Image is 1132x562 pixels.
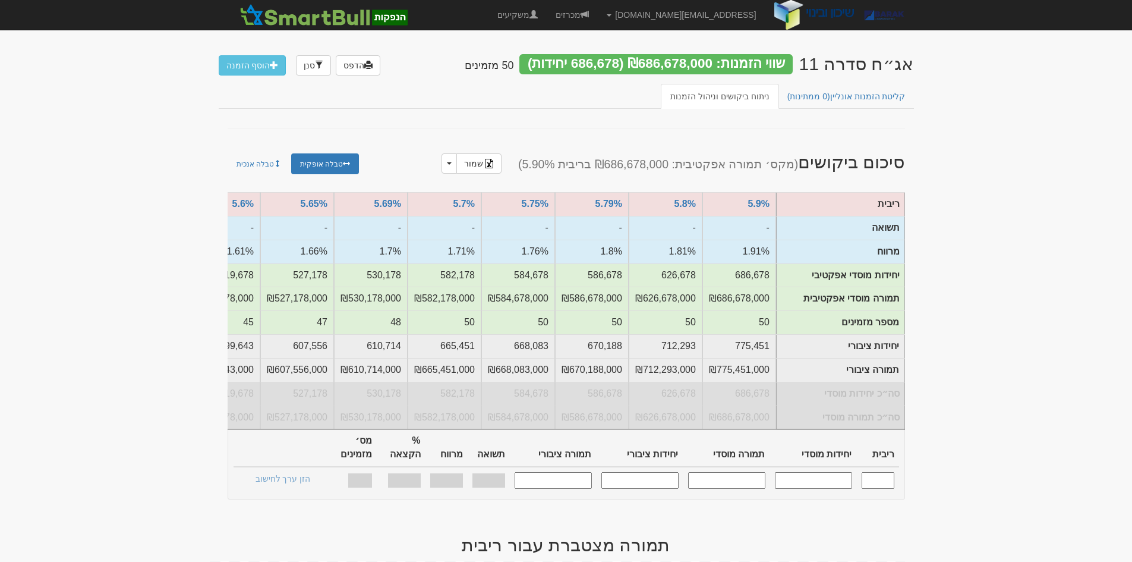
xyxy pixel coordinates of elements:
[408,216,481,240] td: תשואה
[748,199,769,209] a: 5.9%
[260,406,334,429] td: סה״כ תמורה
[456,153,502,174] a: שמור
[481,358,555,382] td: תמורה ציבורי
[702,382,776,406] td: סה״כ יחידות
[857,429,899,467] th: ריבית
[260,263,334,287] td: יחידות אפקטיבי
[629,216,702,240] td: תשואה
[778,84,915,109] a: קליטת הזמנות אונליין(0 ממתינות)
[408,287,481,310] td: תמורה אפקטיבית
[799,54,913,74] div: שיכון ובינוי בעמ - אג״ח (סדרה 11) - הנפקה לציבור
[481,263,555,287] td: יחידות אפקטיבי
[296,55,331,76] a: סנן
[453,199,474,209] a: 5.7%
[408,406,481,429] td: סה״כ תמורה
[260,310,334,334] td: מספר מזמינים
[334,406,408,429] td: סה״כ תמורה
[597,429,683,467] th: יחידות ציבורי
[481,334,555,358] td: יחידות ציבורי
[425,429,468,467] th: מרווח
[702,358,776,382] td: תמורה ציבורי
[555,406,629,429] td: סה״כ תמורה
[260,216,334,240] td: תשואה
[776,287,904,311] td: תמורה מוסדי אפקטיבית
[334,310,408,334] td: מספר מזמינים
[776,358,904,382] td: תמורה ציבורי
[522,199,548,209] a: 5.75%
[408,240,481,263] td: מרווח
[334,334,408,358] td: יחידות ציבורי
[702,287,776,310] td: תמורה אפקטיבית
[629,358,702,382] td: תמורה ציבורי
[228,153,290,174] a: טבלה אנכית
[291,153,359,174] a: טבלה אופקית
[776,192,904,216] td: ריבית
[683,429,770,467] th: תמורה מוסדי
[481,216,555,240] td: תשואה
[555,334,629,358] td: יחידות ציבורי
[776,240,904,263] td: מרווח
[323,429,377,467] th: מס׳ מזמינים
[629,263,702,287] td: יחידות אפקטיבי
[776,216,904,240] td: תשואה
[481,310,555,334] td: מספר מזמינים
[465,60,513,72] h4: 50 מזמינים
[334,216,408,240] td: תשואה
[481,382,555,406] td: סה״כ יחידות
[629,334,702,358] td: יחידות ציבורי
[702,334,776,358] td: יחידות ציבורי
[629,382,702,406] td: סה״כ יחידות
[484,159,494,168] img: excel-file-black.png
[334,358,408,382] td: תמורה ציבורי
[260,287,334,310] td: תמורה אפקטיבית
[232,199,254,209] a: 5.6%
[661,84,779,109] a: ניתוח ביקושים וניהול הזמנות
[519,54,793,74] div: שווי הזמנות: ₪686,678,000 (686,678 יחידות)
[334,382,408,406] td: סה״כ יחידות
[260,358,334,382] td: תמורה ציבורי
[776,406,904,429] td: סה״כ תמורה מוסדי
[408,382,481,406] td: סה״כ יחידות
[776,311,904,335] td: מספר מזמינים
[787,92,830,101] span: (0 ממתינות)
[595,199,622,209] a: 5.79%
[629,240,702,263] td: מרווח
[481,406,555,429] td: סה״כ תמורה
[377,429,425,467] th: % הקצאה
[770,429,857,467] th: יחידות מוסדי
[481,287,555,310] td: תמורה אפקטיבית
[702,240,776,263] td: מרווח
[468,429,510,467] th: תשואה
[334,263,408,287] td: יחידות אפקטיבי
[260,382,334,406] td: סה״כ יחידות
[776,335,904,359] td: יחידות ציבורי
[555,310,629,334] td: מספר מזמינים
[702,406,776,429] td: סה״כ תמורה
[334,287,408,310] td: תמורה אפקטיבית
[702,263,776,287] td: יחידות אפקטיבי
[674,199,695,209] a: 5.8%
[629,406,702,429] td: סה״כ תמורה
[408,334,481,358] td: יחידות ציבורי
[237,3,411,27] img: SmartBull Logo
[555,358,629,382] td: תמורה ציבורי
[301,199,327,209] a: 5.65%
[629,287,702,310] td: תמורה אפקטיבית
[228,535,905,555] h2: תמורה מצטברת עבור ריבית
[555,263,629,287] td: יחידות אפקטיבי
[555,216,629,240] td: תשואה
[260,240,334,263] td: מרווח
[408,263,481,287] td: יחידות אפקטיבי
[776,382,904,406] td: סה״כ יחידות מוסדי
[510,429,597,467] th: תמורה ציבורי
[629,310,702,334] td: מספר מזמינים
[555,287,629,310] td: תמורה אפקטיבית
[374,199,401,209] a: 5.69%
[481,240,555,263] td: מרווח
[392,152,914,174] h2: סיכום ביקושים
[219,55,286,76] a: הוסף הזמנה
[555,240,629,263] td: מרווח
[408,358,481,382] td: תמורה ציבורי
[518,158,798,171] small: (מקס׳ תמורה אפקטיבית: ₪686,678,000 בריבית 5.90%)
[336,55,380,76] a: הדפס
